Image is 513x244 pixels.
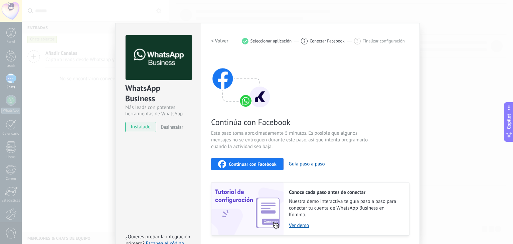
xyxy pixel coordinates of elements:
img: logo_main.png [126,35,192,80]
div: WhatsApp Business [125,83,191,104]
button: < Volver [211,35,228,47]
span: Nuestra demo interactiva te guía paso a paso para conectar tu cuenta de WhatsApp Business en Kommo. [289,198,402,218]
span: Finalizar configuración [363,38,405,43]
span: Continúa con Facebook [211,117,370,127]
span: Seleccionar aplicación [250,38,292,43]
img: connect with facebook [211,55,271,109]
a: Ver demo [289,222,402,229]
span: Copilot [506,114,512,129]
span: 3 [356,38,358,44]
button: Guía paso a paso [289,161,325,167]
h2: < Volver [211,38,228,44]
span: instalado [126,122,156,132]
h2: Conoce cada paso antes de conectar [289,189,402,196]
span: Conectar Facebook [310,38,345,43]
div: Más leads con potentes herramientas de WhatsApp [125,104,191,117]
span: Continuar con Facebook [229,162,277,166]
span: Este paso toma aproximadamente 5 minutos. Es posible que algunos mensajes no se entreguen durante... [211,130,370,150]
span: Desinstalar [161,124,183,130]
button: Desinstalar [158,122,183,132]
span: 2 [303,38,306,44]
button: Continuar con Facebook [211,158,284,170]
